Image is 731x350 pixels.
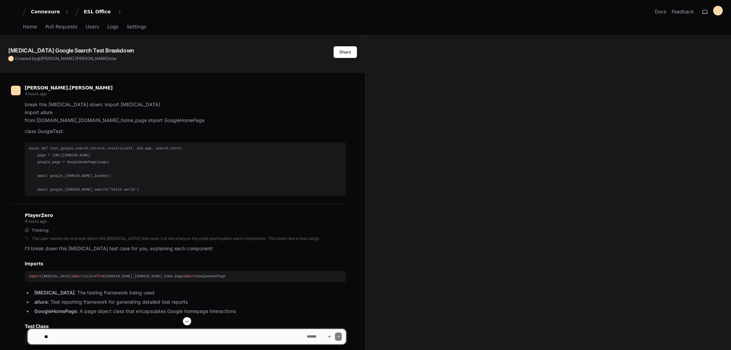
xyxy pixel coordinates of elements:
span: Thinking [32,228,48,233]
span: now [108,56,117,61]
span: [PERSON_NAME].[PERSON_NAME] [41,56,108,61]
h2: Imports [25,260,346,267]
app-text-character-animate: [MEDICAL_DATA] Google Search Test Breakdown [8,47,134,54]
div: The user wants me to break down this [MEDICAL_DATA] test case. Let me analyze the code and explai... [32,236,346,241]
strong: allure [34,299,48,305]
p: break this [MEDICAL_DATA] down: import [MEDICAL_DATA] import allure from [DOMAIN_NAME]_[DOMAIN_NA... [25,101,346,124]
p: class GoogleTest: [25,128,346,135]
li: : Test reporting framework for generating detailed test reports [32,298,346,306]
span: import [183,274,196,278]
button: Share [334,46,357,58]
code: async def test_google_search_returns_results(self, ds9_app, search_term): page = [URL][DOMAIN_NAM... [29,146,183,192]
a: Pull Requests [45,19,77,35]
span: import [71,274,84,278]
a: Home [23,19,37,35]
span: [PERSON_NAME].[PERSON_NAME] [25,85,113,90]
a: Docs [655,8,666,15]
span: PlayerZero [25,213,53,217]
span: import [29,274,42,278]
span: Settings [127,25,146,29]
span: 4 hours ago [25,219,47,224]
span: Home [23,25,37,29]
a: Users [86,19,99,35]
button: ESL Office [81,5,125,18]
span: Users [86,25,99,29]
div: ESL Office [84,8,113,15]
strong: GoogleHomePage [34,308,77,314]
a: Logs [107,19,118,35]
span: 4 hours ago [25,91,47,96]
strong: [MEDICAL_DATA] [34,290,74,295]
button: Connexure [28,5,72,18]
button: Feedback [672,8,694,15]
div: Connexure [31,8,60,15]
span: @ [37,56,41,61]
div: [MEDICAL_DATA] allure [DOMAIN_NAME]_[DOMAIN_NAME]_home_page GoogleHomePage [29,274,342,279]
span: Created by [15,56,117,61]
span: from [96,274,105,278]
span: Logs [107,25,118,29]
a: Settings [127,19,146,35]
li: : The testing framework being used [32,289,346,297]
li: : A page object class that encapsulates Google homepage interactions [32,307,346,315]
span: Pull Requests [45,25,77,29]
p: I'll break down this [MEDICAL_DATA] test case for you, explaining each component: [25,245,346,253]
